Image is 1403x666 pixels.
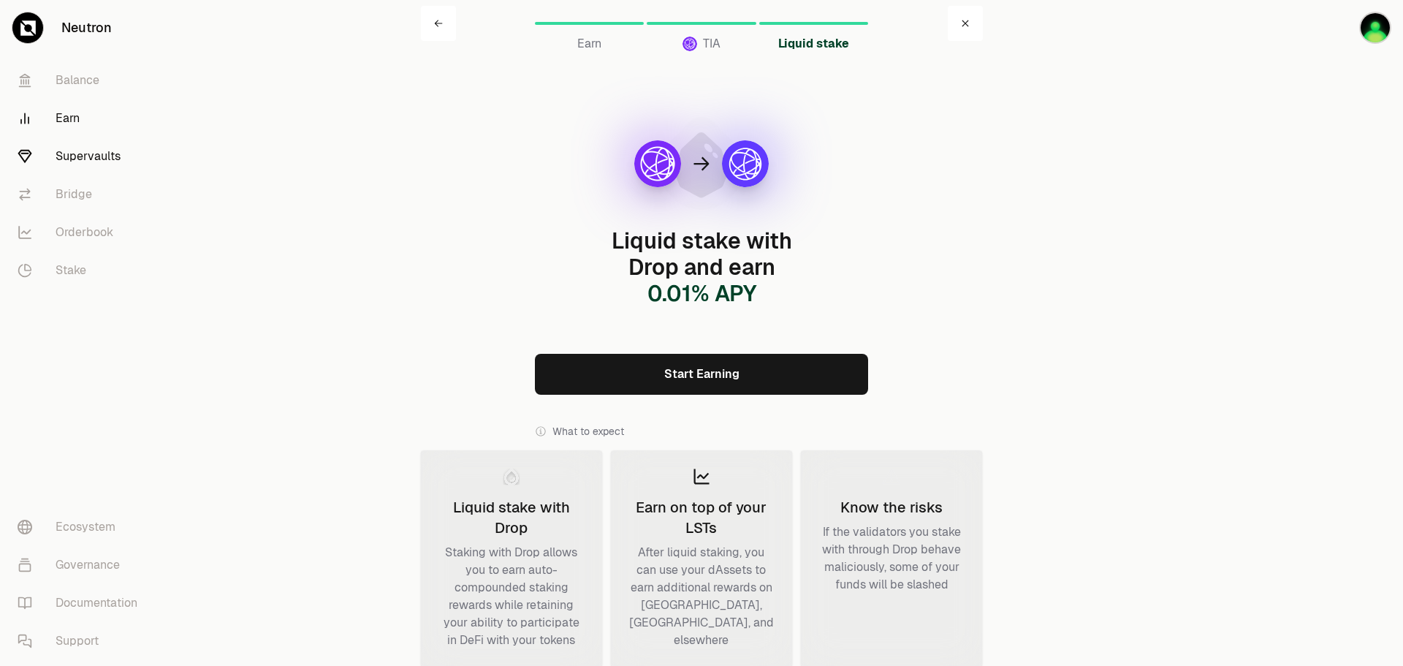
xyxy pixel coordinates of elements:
a: Start Earning [535,354,868,395]
span: Liquid stake with Drop and earn [612,227,792,308]
div: After liquid staking, you can use your dAssets to earn additional rewards on [GEOGRAPHIC_DATA], [... [628,544,775,649]
a: Orderbook [6,213,158,251]
a: Supervaults [6,137,158,175]
a: Balance [6,61,158,99]
span: TIA [703,35,720,53]
img: TIA [634,140,681,187]
a: Stake [6,251,158,290]
div: What to expect [535,412,868,450]
a: Earn [535,6,644,41]
a: Ecosystem [6,508,158,546]
img: priv [1359,12,1391,44]
span: 0.01 % APY [647,279,756,308]
div: If the validators you stake with through Drop behave maliciously, some of your funds will be slashed [818,523,965,594]
div: Staking with Drop allows you to earn auto-compounded staking rewards while retaining your ability... [438,544,585,649]
a: Support [6,622,158,660]
div: Know the risks [840,497,943,518]
img: TIA [683,37,697,51]
a: TIATIA [647,6,756,41]
div: Earn on top of your LSTs [628,497,775,538]
a: Documentation [6,584,158,622]
a: Earn [6,99,158,137]
a: Governance [6,546,158,584]
img: dTIA [722,140,769,187]
span: Liquid stake [778,35,849,53]
a: Bridge [6,175,158,213]
span: Earn [577,35,601,53]
div: Liquid stake with Drop [438,497,585,538]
